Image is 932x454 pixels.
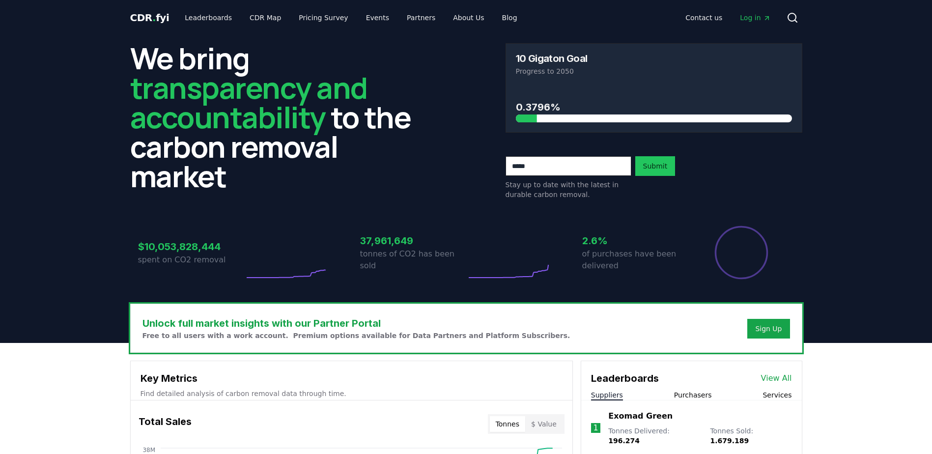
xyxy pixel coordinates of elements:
span: . [152,12,156,24]
h3: Leaderboards [591,371,659,386]
nav: Main [177,9,525,27]
a: Contact us [678,9,730,27]
p: of purchases have been delivered [582,248,688,272]
a: Partners [399,9,443,27]
a: CDR Map [242,9,289,27]
h3: Key Metrics [141,371,563,386]
a: Leaderboards [177,9,240,27]
h3: 2.6% [582,233,688,248]
nav: Main [678,9,778,27]
h3: 0.3796% [516,100,792,114]
p: Find detailed analysis of carbon removal data through time. [141,389,563,398]
span: 1.679.189 [710,437,749,445]
button: Sign Up [747,319,790,339]
h3: Total Sales [139,414,192,434]
button: Services [763,390,791,400]
button: $ Value [525,416,563,432]
p: tonnes of CO2 has been sold [360,248,466,272]
span: CDR fyi [130,12,169,24]
p: Tonnes Sold : [710,426,791,446]
a: Pricing Survey [291,9,356,27]
h3: 10 Gigaton Goal [516,54,588,63]
a: Sign Up [755,324,782,334]
a: CDR.fyi [130,11,169,25]
h3: Unlock full market insights with our Partner Portal [142,316,570,331]
button: Suppliers [591,390,623,400]
p: 1 [593,422,598,434]
button: Purchasers [674,390,712,400]
span: transparency and accountability [130,67,367,137]
p: Stay up to date with the latest in durable carbon removal. [506,180,631,199]
a: Events [358,9,397,27]
h2: We bring to the carbon removal market [130,43,427,191]
button: Tonnes [490,416,525,432]
a: View All [761,372,792,384]
p: Progress to 2050 [516,66,792,76]
h3: 37,961,649 [360,233,466,248]
p: Tonnes Delivered : [608,426,700,446]
div: Percentage of sales delivered [714,225,769,280]
a: Blog [494,9,525,27]
a: About Us [445,9,492,27]
p: spent on CO2 removal [138,254,244,266]
button: Submit [635,156,676,176]
h3: $10,053,828,444 [138,239,244,254]
p: Free to all users with a work account. Premium options available for Data Partners and Platform S... [142,331,570,340]
a: Exomad Green [608,410,673,422]
tspan: 38M [142,447,155,454]
span: Log in [740,13,770,23]
a: Log in [732,9,778,27]
span: 196.274 [608,437,640,445]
